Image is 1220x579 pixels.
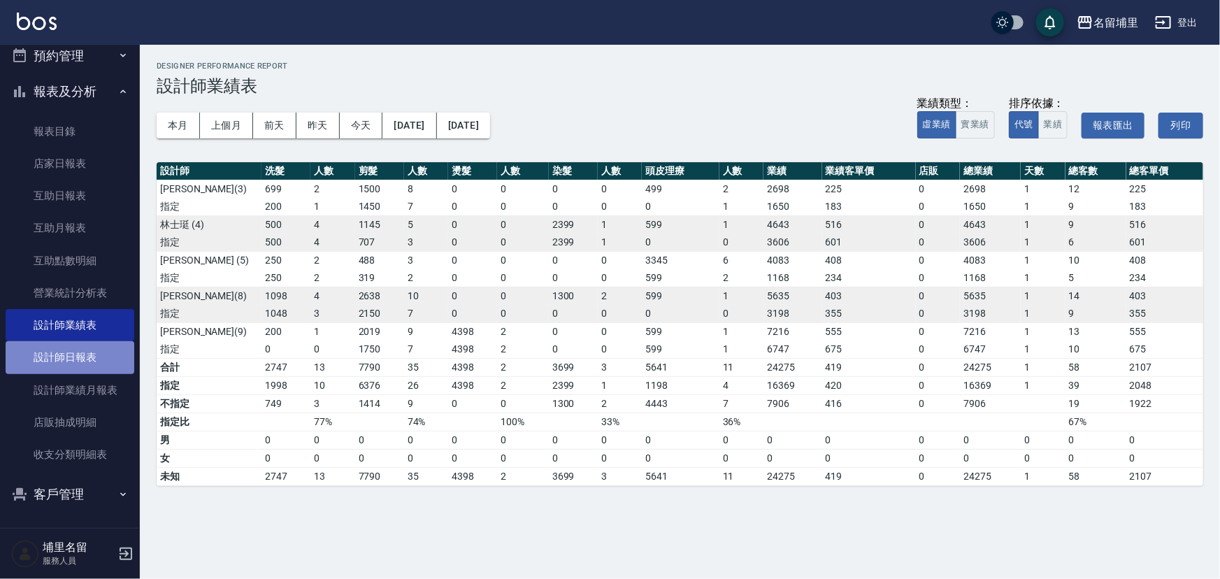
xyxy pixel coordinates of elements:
td: 9 [404,322,449,341]
td: 0 [719,305,764,323]
td: 13 [1065,322,1126,341]
td: 指定 [157,269,261,287]
td: 9 [1065,215,1126,234]
td: 指定 [157,341,261,359]
td: 8 [404,180,449,198]
td: 0 [642,198,719,216]
td: 24275 [763,358,821,376]
td: 0 [916,180,961,198]
td: 4398 [448,358,497,376]
td: 合計 [157,358,261,376]
td: 6 [1065,234,1126,252]
td: 7 [719,394,764,413]
td: 0 [549,269,598,287]
td: 749 [261,394,310,413]
button: 業績 [1038,111,1068,138]
th: 頭皮理療 [642,162,719,180]
td: 0 [719,234,764,252]
td: 3606 [763,234,821,252]
td: 5 [404,215,449,234]
td: 1 [719,198,764,216]
td: 1 [1021,287,1065,305]
td: 58 [1065,358,1126,376]
td: 0 [549,251,598,269]
a: 收支分類明細表 [6,438,134,471]
td: 675 [1126,341,1204,359]
td: 1 [719,341,764,359]
a: 互助月報表 [6,212,134,244]
img: Person [11,540,39,568]
img: Logo [17,13,57,30]
button: 代號 [1009,111,1039,138]
td: 2 [719,269,764,287]
a: 營業統計分析表 [6,277,134,309]
td: 26 [404,376,449,394]
td: 1 [1021,198,1065,216]
div: 排序依據： [1009,96,1068,111]
td: 10 [310,376,355,394]
td: 601 [822,234,916,252]
th: 總客數 [1065,162,1126,180]
td: 1 [598,234,643,252]
td: 599 [642,322,719,341]
td: 4643 [960,215,1021,234]
td: 675 [822,341,916,359]
td: 183 [822,198,916,216]
td: 24275 [960,358,1021,376]
td: 0 [497,198,548,216]
td: 不指定 [157,394,261,413]
td: 1500 [355,180,404,198]
td: 1 [1021,322,1065,341]
td: 1 [310,198,355,216]
td: 0 [916,198,961,216]
td: 516 [1126,215,1204,234]
td: 1 [598,376,643,394]
td: 1450 [355,198,404,216]
td: 3 [598,358,643,376]
td: 2747 [261,358,310,376]
td: 0 [549,305,598,323]
td: 0 [642,305,719,323]
button: 昨天 [296,113,340,138]
th: 染髮 [549,162,598,180]
td: 1300 [549,287,598,305]
th: 剪髮 [355,162,404,180]
td: 0 [549,322,598,341]
td: 0 [916,358,961,376]
th: 業績客單價 [822,162,916,180]
td: 0 [916,341,961,359]
td: 0 [916,287,961,305]
td: 699 [261,180,310,198]
td: 4 [310,215,355,234]
td: 1650 [960,198,1021,216]
td: 3 [310,394,355,413]
td: 0 [549,180,598,198]
td: 0 [598,341,643,359]
td: 4083 [763,251,821,269]
td: 1 [1021,234,1065,252]
a: 互助點數明細 [6,245,134,277]
td: 2019 [355,322,404,341]
td: 3 [404,234,449,252]
td: 4 [310,234,355,252]
td: 0 [448,215,497,234]
td: 0 [261,431,310,449]
td: 指定 [157,198,261,216]
td: 1145 [355,215,404,234]
td: 16369 [960,376,1021,394]
td: 599 [642,269,719,287]
button: 名留埔里 [1071,8,1144,37]
button: 預約管理 [6,38,134,74]
td: 0 [310,341,355,359]
td: 250 [261,251,310,269]
td: 555 [1126,322,1204,341]
td: 9 [404,394,449,413]
td: 7216 [763,322,821,341]
th: 洗髮 [261,162,310,180]
td: 0 [916,215,961,234]
th: 人數 [598,162,643,180]
td: 4 [719,376,764,394]
td: 2 [598,394,643,413]
td: 男 [157,431,261,449]
td: 355 [822,305,916,323]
